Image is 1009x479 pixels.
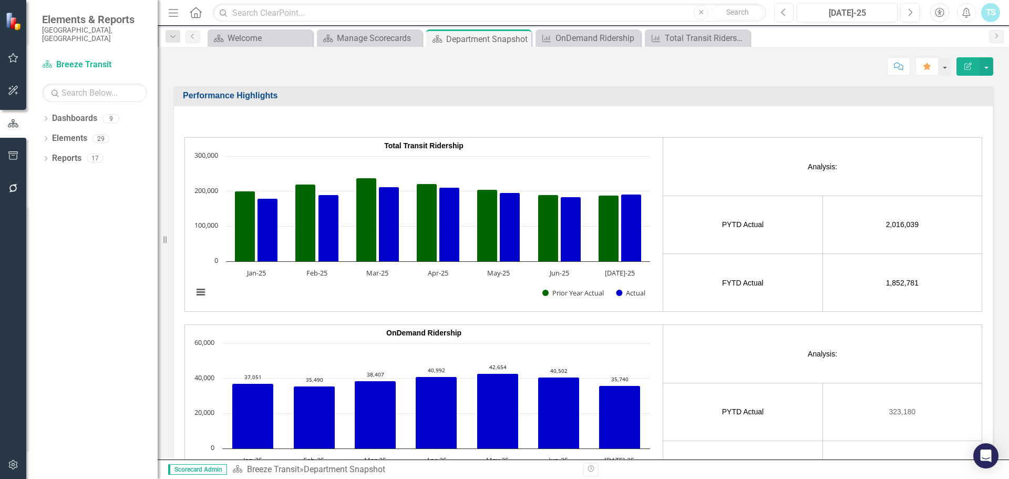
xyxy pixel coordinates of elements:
[188,151,660,309] div: Chart. Highcharts interactive chart.
[364,455,386,465] text: Mar-25
[194,220,218,230] text: 100,000
[973,443,998,468] div: Open Intercom Messenger
[183,91,987,100] h3: Performance Highlights
[711,5,764,20] button: Search
[561,197,581,262] path: Jun-25, 184,297. Actual.
[232,384,274,449] path: Jan-25, 37,051. Actual.
[258,199,278,262] path: Jan-25, 179,816. Actual.
[367,371,384,378] text: 38,407
[320,32,419,45] a: Manage Scorecards
[538,378,580,449] path: Jun-25, 40,502. Actual.
[477,374,519,449] path: May-25, 42,654. Actual.
[306,268,327,278] text: Feb-25
[446,33,529,46] div: Department Snapshot
[337,32,419,45] div: Manage Scorecards
[235,191,255,262] path: Jan-25, 200,215. Prior Year Actual.
[356,178,377,262] path: Mar-25, 237,144. Prior Year Actual.
[416,377,457,449] path: Apr-25, 40,992. Actual.
[214,256,218,265] text: 0
[663,138,982,196] td: Analysis:
[800,7,894,19] div: [DATE]-25
[235,178,619,262] g: Prior Year Actual, bar series 1 of 2 with 7 bars.
[244,373,262,381] text: 37,051
[384,141,464,150] span: Total Transit Ridership
[542,288,604,298] button: Show Prior Year Actual
[42,59,147,71] a: Breeze Transit
[822,196,982,253] td: 2,016,039
[213,4,766,22] input: Search ClearPoint...
[486,455,509,465] text: May-25
[242,455,262,465] text: Jan-25
[303,455,324,465] text: Feb-25
[379,187,399,262] path: Mar-25, 212,819. Actual.
[538,195,559,262] path: Jun-25, 189,085. Prior Year Actual.
[386,329,461,337] span: OnDemand Ridership
[428,268,448,278] text: Apr-25
[211,443,214,452] text: 0
[306,376,323,383] text: 35,490
[981,3,1000,22] button: TS
[426,455,447,465] text: Apr-25
[889,407,915,416] span: 323,180
[258,187,642,262] g: Actual, bar series 2 of 2 with 7 bars.
[599,386,641,449] path: Jul-25, 35,740. Actual.
[52,113,97,125] a: Dashboards
[247,464,300,474] a: Breeze Transit
[550,367,568,374] text: 40,502
[194,150,218,160] text: 300,000
[194,186,218,195] text: 200,000
[52,133,87,145] a: Elements
[87,154,104,163] div: 17
[500,193,520,262] path: May-25, 195,307. Actual.
[726,8,749,16] span: Search
[5,12,24,30] img: ClearPoint Strategy
[647,32,747,45] a: Total Transit Ridership
[477,190,498,262] path: May-25, 204,602. Prior Year Actual.
[604,455,634,465] text: [DATE]-25
[663,253,822,311] td: FYTD Actual
[663,325,982,383] td: Analysis:
[228,32,310,45] div: Welcome
[210,32,310,45] a: Welcome
[797,3,898,22] button: [DATE]-25
[355,381,396,449] path: Mar-25, 38,407. Actual.
[366,268,388,278] text: Mar-25
[42,13,147,26] span: Elements & Reports
[194,373,214,382] text: 40,000
[52,152,81,165] a: Reports
[193,285,208,300] button: View chart menu, Chart
[599,196,619,262] path: Jul-25, 188,530. Prior Year Actual.
[538,32,638,45] a: OnDemand Ridership
[616,288,645,298] button: Show Actual
[194,338,214,347] text: 60,000
[318,195,339,262] path: Feb-25, 189,457. Actual.
[822,253,982,311] td: 1,852,781
[194,407,214,417] text: 20,000
[439,188,460,262] path: Apr-25, 210,098. Actual.
[246,268,266,278] text: Jan-25
[102,114,119,123] div: 9
[611,375,629,383] text: 35,740
[42,84,147,102] input: Search Below...
[605,268,635,278] text: [DATE]-25
[487,268,510,278] text: May-25
[304,464,385,474] div: Department Snapshot
[663,196,822,253] td: PYTD Actual
[555,32,638,45] div: OnDemand Ridership
[417,184,437,262] path: Apr-25, 220,951. Prior Year Actual.
[663,383,822,441] td: PYTD Actual
[92,134,109,143] div: 29
[621,195,642,262] path: Jul-25, 191,518. Actual.
[42,26,147,43] small: [GEOGRAPHIC_DATA], [GEOGRAPHIC_DATA]
[428,366,445,374] text: 40,992
[294,386,335,449] path: Feb-25, 35,490. Actual.
[549,268,569,278] text: Jun-25
[232,464,575,476] div: »
[188,151,655,309] svg: Interactive chart
[168,464,227,475] span: Scorecard Admin
[665,32,747,45] div: Total Transit Ridership
[295,185,316,262] path: Feb-25, 220,364. Prior Year Actual.
[548,455,568,465] text: Jun-25
[489,363,507,371] text: 42,654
